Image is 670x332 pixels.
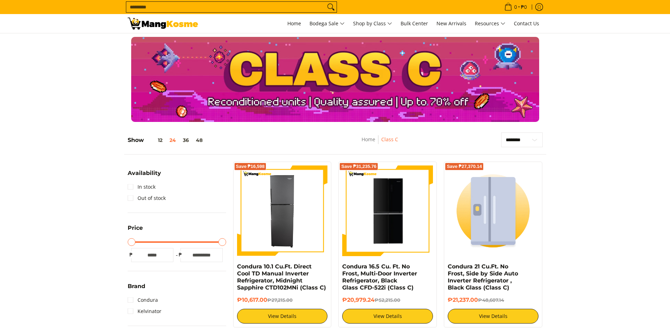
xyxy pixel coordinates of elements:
[342,167,433,255] img: Condura 16.5 Cu. Ft. No Frost, Multi-Door Inverter Refrigerator, Black Glass CFD-522i (Class C)
[177,251,184,258] span: ₱
[318,135,441,151] nav: Breadcrumbs
[342,263,417,291] a: Condura 16.5 Cu. Ft. No Frost, Multi-Door Inverter Refrigerator, Black Glass CFD-522i (Class C)
[128,181,155,193] a: In stock
[128,225,143,231] span: Price
[306,14,348,33] a: Bodega Sale
[325,2,337,12] button: Search
[128,137,206,144] h5: Show
[375,297,400,303] del: ₱52,215.00
[342,297,433,304] h6: ₱20,979.24
[514,20,539,27] span: Contact Us
[342,309,433,324] a: View Details
[128,284,145,294] summary: Open
[128,193,166,204] a: Out of stock
[128,284,145,289] span: Brand
[237,297,328,304] h6: ₱10,617.00
[205,14,543,33] nav: Main Menu
[401,20,428,27] span: Bulk Center
[448,309,538,324] a: View Details
[448,297,538,304] h6: ₱21,237.00
[192,137,206,143] button: 48
[478,297,504,303] del: ₱48,607.14
[128,225,143,236] summary: Open
[362,136,375,143] a: Home
[128,294,158,306] a: Condura
[128,306,161,317] a: Kelvinator
[128,170,161,181] summary: Open
[284,14,305,33] a: Home
[287,20,301,27] span: Home
[353,19,392,28] span: Shop by Class
[128,18,198,30] img: Class C Home &amp; Business Appliances: Up to 70% Off l Mang Kosme
[381,136,398,143] a: Class C
[128,170,161,176] span: Availability
[510,14,543,33] a: Contact Us
[397,14,432,33] a: Bulk Center
[237,165,328,256] img: Condura 10.1 Cu.Ft. Direct Cool TD Manual Inverter Refrigerator, Midnight Sapphire CTD102MNi (Cla...
[166,137,179,143] button: 24
[448,165,538,256] img: Condura 21 Cu.Ft. No Frost, Side by Side Auto Inverter Refrigerator , Black Glass (Class C)
[502,3,529,11] span: •
[350,14,396,33] a: Shop by Class
[448,263,518,291] a: Condura 21 Cu.Ft. No Frost, Side by Side Auto Inverter Refrigerator , Black Glass (Class C)
[475,19,505,28] span: Resources
[128,251,135,258] span: ₱
[179,137,192,143] button: 36
[267,297,293,303] del: ₱27,215.00
[436,20,466,27] span: New Arrivals
[236,164,265,169] span: Save ₱16,598
[520,5,528,9] span: ₱0
[447,164,482,169] span: Save ₱27,370.14
[310,19,345,28] span: Bodega Sale
[433,14,470,33] a: New Arrivals
[237,309,328,324] a: View Details
[513,5,518,9] span: 0
[237,263,326,291] a: Condura 10.1 Cu.Ft. Direct Cool TD Manual Inverter Refrigerator, Midnight Sapphire CTD102MNi (Cla...
[471,14,509,33] a: Resources
[144,137,166,143] button: 12
[341,164,376,169] span: Save ₱31,235.76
